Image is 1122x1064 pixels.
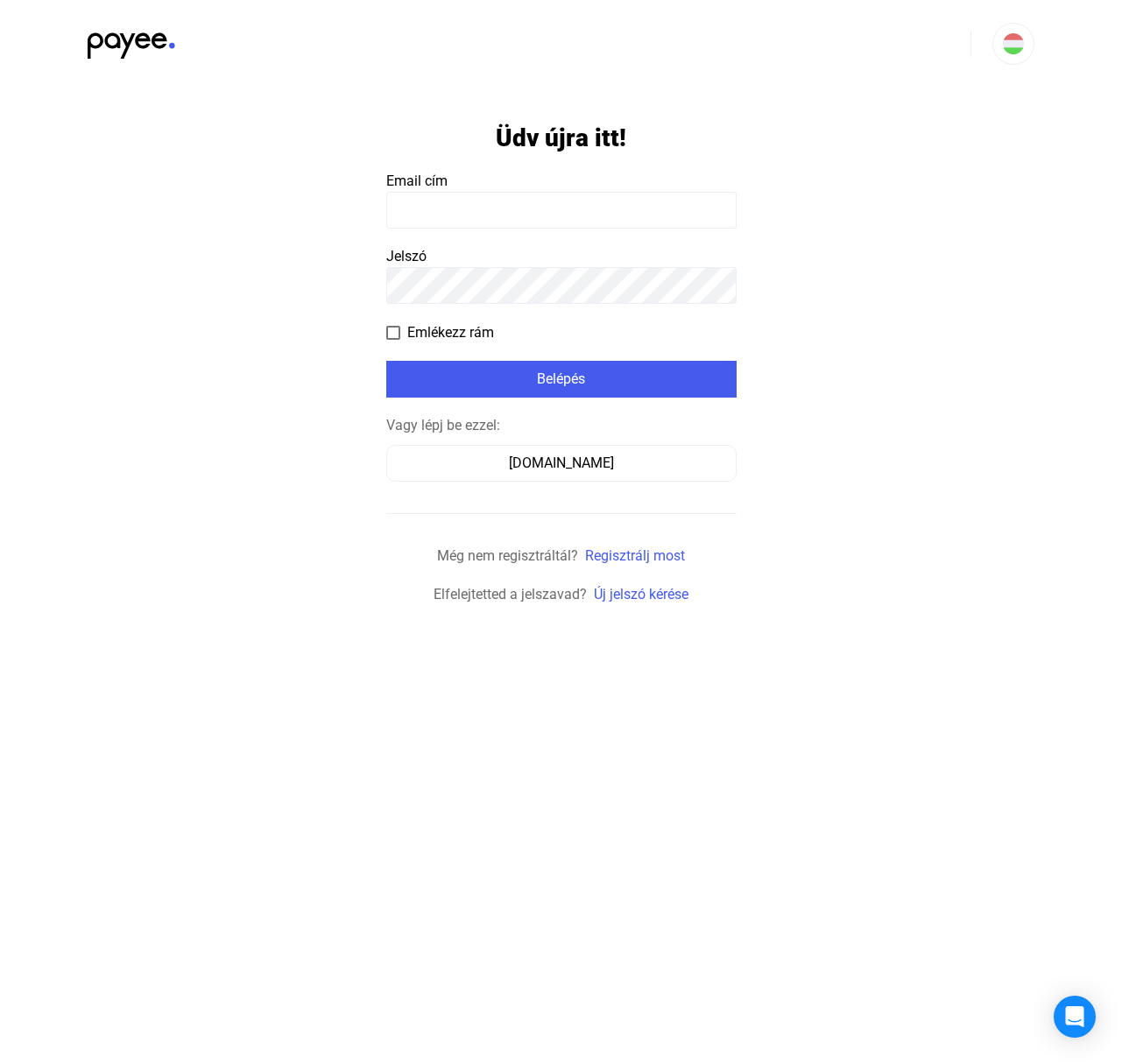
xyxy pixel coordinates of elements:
div: [DOMAIN_NAME] [392,453,730,474]
h1: Üdv újra itt! [496,123,626,153]
img: HU [1003,33,1024,54]
div: Belépés [392,369,731,390]
button: [DOMAIN_NAME] [386,445,737,482]
a: Új jelszó kérése [594,586,688,602]
div: Open Intercom Messenger [1054,996,1096,1038]
button: HU [992,23,1034,65]
img: black-payee-blue-dot.svg [88,23,175,59]
span: Elfelejtetted a jelszavad? [434,586,587,602]
div: Vagy lépj be ezzel: [386,415,737,436]
span: Jelszó [386,248,427,264]
button: Belépés [386,361,737,398]
span: Még nem regisztráltál? [437,547,578,564]
span: Email cím [386,173,448,189]
span: Emlékezz rám [407,322,494,343]
a: [DOMAIN_NAME] [386,454,737,471]
a: Regisztrálj most [585,547,685,564]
